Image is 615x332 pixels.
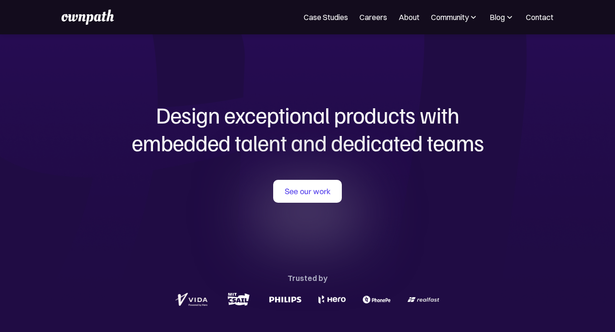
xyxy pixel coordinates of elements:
a: Case Studies [304,11,348,23]
div: Community [431,11,478,23]
a: Careers [359,11,387,23]
div: Community [431,11,469,23]
h1: Design exceptional products with embedded talent and dedicated teams [79,101,536,156]
div: Trusted by [287,271,328,285]
a: See our work [273,180,342,203]
div: Blog [490,11,514,23]
a: Contact [526,11,553,23]
a: About [399,11,420,23]
div: Blog [490,11,505,23]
